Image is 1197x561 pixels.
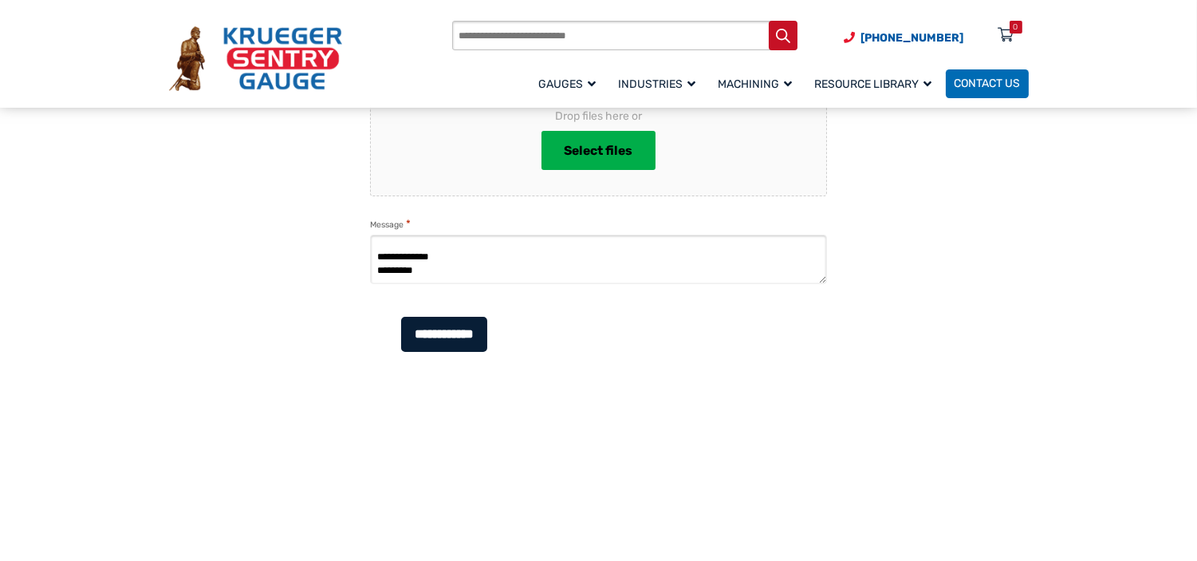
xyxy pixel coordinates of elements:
img: Krueger Sentry Gauge [169,26,342,90]
a: Phone Number (920) 434-8860 [845,30,964,46]
a: Resource Library [806,67,946,100]
a: Gauges [530,67,610,100]
div: 0 [1014,21,1018,34]
span: Industries [618,77,695,91]
a: Industries [610,67,710,100]
a: Machining [710,67,806,100]
span: Contact Us [954,77,1020,91]
span: Machining [718,77,792,91]
button: select files, file [541,131,656,171]
span: Gauges [538,77,596,91]
span: Drop files here or [396,108,801,124]
span: Resource Library [814,77,931,91]
a: Contact Us [946,69,1029,98]
span: [PHONE_NUMBER] [861,31,964,45]
label: Message [370,217,411,232]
